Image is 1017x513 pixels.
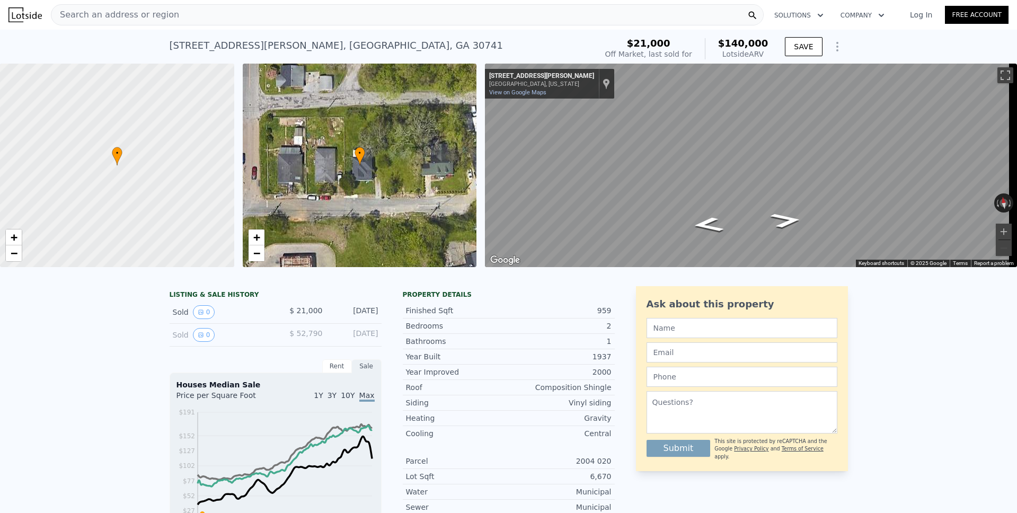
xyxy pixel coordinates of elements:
button: Toggle fullscreen view [997,67,1013,83]
div: Map [485,64,1017,267]
div: Off Market, last sold for [605,49,692,59]
a: Terms of Service [782,446,824,452]
span: © 2025 Google [910,260,947,266]
div: Siding [406,397,509,408]
div: Sale [352,359,382,373]
img: Google [488,253,523,267]
div: Ask about this property [647,297,837,312]
div: Composition Shingle [509,382,612,393]
span: $21,000 [627,38,670,49]
div: Gravity [509,413,612,423]
div: Lotside ARV [718,49,768,59]
a: Zoom in [6,229,22,245]
span: 10Y [341,391,355,400]
span: 1Y [314,391,323,400]
tspan: $191 [179,409,195,416]
div: Lot Sqft [406,471,509,482]
button: Show Options [827,36,848,57]
div: Price per Square Foot [176,390,276,407]
button: Rotate counterclockwise [994,193,1000,213]
input: Name [647,318,837,338]
div: Central [509,428,612,439]
div: Sewer [406,502,509,512]
span: Search an address or region [51,8,179,21]
a: Log In [897,10,945,20]
button: Company [832,6,893,25]
div: Bathrooms [406,336,509,347]
button: Reset the view [998,193,1010,213]
span: • [355,148,365,158]
div: 2000 [509,367,612,377]
div: Houses Median Sale [176,379,375,390]
span: $ 52,790 [289,329,322,338]
span: + [11,231,17,244]
div: 1 [509,336,612,347]
img: Lotside [8,7,42,22]
div: • [112,147,122,165]
div: Municipal [509,487,612,497]
button: View historical data [193,328,215,342]
div: Rent [322,359,352,373]
div: 1937 [509,351,612,362]
div: Bedrooms [406,321,509,331]
div: [GEOGRAPHIC_DATA], [US_STATE] [489,81,594,87]
div: 6,670 [509,471,612,482]
button: SAVE [785,37,822,56]
span: • [112,148,122,158]
div: Sold [173,328,267,342]
a: Open this area in Google Maps (opens a new window) [488,253,523,267]
div: Property details [403,290,615,299]
a: Terms (opens in new tab) [953,260,968,266]
div: Year Built [406,351,509,362]
button: Keyboard shortcuts [859,260,904,267]
a: Zoom in [249,229,264,245]
div: [STREET_ADDRESS][PERSON_NAME] , [GEOGRAPHIC_DATA] , GA 30741 [170,38,503,53]
div: [DATE] [331,328,378,342]
input: Phone [647,367,837,387]
div: This site is protected by reCAPTCHA and the Google and apply. [714,438,837,461]
div: [DATE] [331,305,378,319]
div: 959 [509,305,612,316]
div: Finished Sqft [406,305,509,316]
tspan: $52 [183,492,195,500]
a: Report a problem [974,260,1014,266]
div: 2004 020 [509,456,612,466]
div: Vinyl siding [509,397,612,408]
tspan: $152 [179,432,195,440]
div: 2 [509,321,612,331]
div: Year Improved [406,367,509,377]
div: Roof [406,382,509,393]
div: LISTING & SALE HISTORY [170,290,382,301]
tspan: $127 [179,447,195,455]
div: Sold [173,305,267,319]
div: • [355,147,365,165]
a: Free Account [945,6,1009,24]
div: Heating [406,413,509,423]
span: + [253,231,260,244]
span: Max [359,391,375,402]
button: Rotate clockwise [1008,193,1014,213]
path: Go West, E Gordon Ave [679,214,737,236]
path: Go East, E Gordon Ave [757,209,815,232]
div: Street View [485,64,1017,267]
a: Show location on map [603,78,610,90]
input: Email [647,342,837,362]
button: Submit [647,440,711,457]
span: − [253,246,260,260]
a: Zoom out [249,245,264,261]
span: 3Y [328,391,337,400]
button: Solutions [766,6,832,25]
div: Parcel [406,456,509,466]
span: $140,000 [718,38,768,49]
a: Zoom out [6,245,22,261]
tspan: $102 [179,462,195,470]
span: − [11,246,17,260]
a: Privacy Policy [734,446,768,452]
button: Zoom out [996,240,1012,256]
button: Zoom in [996,224,1012,240]
div: [STREET_ADDRESS][PERSON_NAME] [489,72,594,81]
a: View on Google Maps [489,89,546,96]
div: Cooling [406,428,509,439]
button: View historical data [193,305,215,319]
div: Water [406,487,509,497]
